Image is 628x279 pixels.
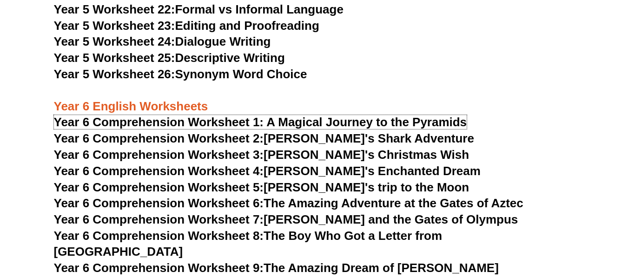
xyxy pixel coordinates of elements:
span: Year 6 Comprehension Worksheet 6: [54,196,264,210]
span: Year 6 Comprehension Worksheet 8: [54,229,264,243]
a: Year 5 Worksheet 25:Descriptive Writing [54,51,285,65]
span: Year 5 Worksheet 25: [54,51,175,65]
a: Year 6 Comprehension Worksheet 8:The Boy Who Got a Letter from [GEOGRAPHIC_DATA] [54,229,443,259]
a: Year 6 Comprehension Worksheet 9:The Amazing Dream of [PERSON_NAME] [54,261,499,275]
a: Year 6 Comprehension Worksheet 5:[PERSON_NAME]'s trip to the Moon [54,180,469,194]
a: Year 5 Worksheet 26:Synonym Word Choice [54,67,307,81]
span: Year 5 Worksheet 23: [54,19,175,33]
a: Year 6 Comprehension Worksheet 6:The Amazing Adventure at the Gates of Aztec [54,196,523,210]
span: Year 5 Worksheet 22: [54,2,175,16]
a: Year 6 Comprehension Worksheet 4:[PERSON_NAME]'s Enchanted Dream [54,164,481,178]
span: Year 6 Comprehension Worksheet 7: [54,212,264,226]
a: Year 5 Worksheet 24:Dialogue Writing [54,34,271,48]
a: Year 6 Comprehension Worksheet 3:[PERSON_NAME]'s Christmas Wish [54,148,469,162]
span: Year 6 Comprehension Worksheet 9: [54,261,264,275]
a: Year 6 Comprehension Worksheet 7:[PERSON_NAME] and the Gates of Olympus [54,212,518,226]
span: Year 5 Worksheet 26: [54,67,175,81]
span: Year 6 Comprehension Worksheet 4: [54,164,264,178]
iframe: Chat Widget [473,174,628,279]
span: Year 6 Comprehension Worksheet 2: [54,131,264,145]
a: Year 6 Comprehension Worksheet 2:[PERSON_NAME]'s Shark Adventure [54,131,474,145]
a: Year 5 Worksheet 23:Editing and Proofreading [54,19,319,33]
a: Year 5 Worksheet 22:Formal vs Informal Language [54,2,344,16]
span: Year 6 Comprehension Worksheet 3: [54,148,264,162]
a: Year 6 Comprehension Worksheet 1: A Magical Journey to the Pyramids [54,115,467,129]
h3: Year 6 English Worksheets [54,83,575,115]
span: Year 6 Comprehension Worksheet 5: [54,180,264,194]
span: Year 5 Worksheet 24: [54,34,175,48]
